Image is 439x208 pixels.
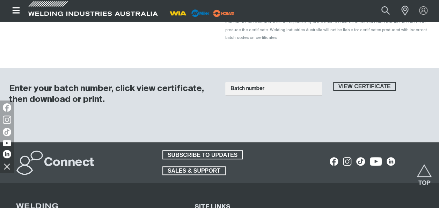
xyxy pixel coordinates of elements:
[162,166,226,175] a: SALES & SUPPORT
[211,11,236,16] a: miller
[416,164,432,180] button: Scroll to top
[163,166,225,175] span: SALES & SUPPORT
[3,150,11,158] img: LinkedIn
[365,3,397,19] input: Product name or item number...
[3,103,11,112] img: Facebook
[3,128,11,136] img: TikTok
[1,160,13,172] img: hide socials
[333,82,396,91] button: View certificate
[211,8,236,19] img: miller
[3,140,11,146] img: YouTube
[44,155,94,171] h2: Connect
[3,116,11,124] img: Instagram
[163,150,242,159] span: SUBSCRIBE TO UPDATES
[162,150,243,159] a: SUBSCRIBE TO UPDATES
[374,3,397,19] button: Search products
[9,83,207,105] h3: Enter your batch number, click view certificate, then download or print.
